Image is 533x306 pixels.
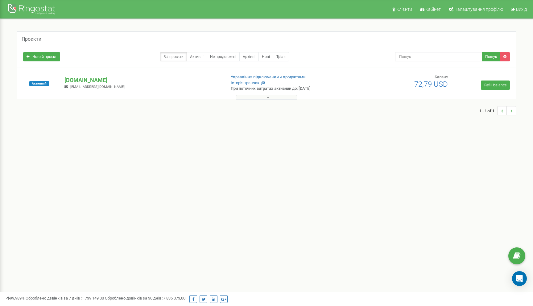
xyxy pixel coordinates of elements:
a: Архівні [239,52,259,61]
span: Активний [29,81,49,86]
span: 72,79 USD [414,80,448,89]
a: Всі проєкти [160,52,187,61]
a: Нові [258,52,273,61]
span: Баланс [435,75,448,79]
a: Історія транзакцій [231,81,265,85]
button: Пошук [482,52,500,61]
nav: ... [479,100,516,122]
u: 1 739 149,00 [82,296,104,300]
img: Ringostat Logo [8,2,57,17]
span: Кабінет [425,7,441,12]
a: Refill balance [481,81,510,90]
u: 7 835 073,00 [163,296,185,300]
a: Не продовжені [207,52,240,61]
span: Налаштування профілю [454,7,503,12]
span: 99,989% [6,296,25,300]
span: 1 - 1 of 1 [479,106,498,115]
span: Оброблено дзвінків за 7 днів : [26,296,104,300]
span: Вихід [516,7,527,12]
span: Оброблено дзвінків за 30 днів : [105,296,185,300]
p: При поточних витратах активний до: [DATE] [231,86,345,92]
a: Активні [187,52,207,61]
a: Тріал [273,52,289,61]
h5: Проєкти [22,36,41,42]
a: Управління підключеними продуктами [231,75,306,79]
a: Новий проєкт [23,52,60,61]
p: [DOMAIN_NAME] [64,76,221,84]
span: [EMAIL_ADDRESS][DOMAIN_NAME] [70,85,125,89]
span: Клієнти [396,7,412,12]
input: Пошук [395,52,482,61]
div: Open Intercom Messenger [512,271,527,286]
